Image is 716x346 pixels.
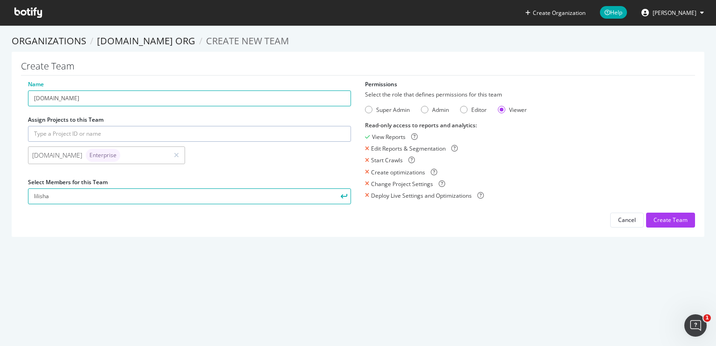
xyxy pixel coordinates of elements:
label: Permissions [365,80,397,88]
a: Cancel [610,216,644,224]
div: Viewer [498,106,527,114]
button: [PERSON_NAME] [634,5,711,20]
input: Enter a name for this Team [28,90,351,106]
div: Create Team [654,216,688,224]
label: Assign Projects to this Team [28,116,103,124]
input: Type a user email [28,188,351,204]
div: Read-only access to reports and analytics : [365,121,688,129]
div: Super Admin [376,106,410,114]
div: Admin [432,106,449,114]
div: Cancel [618,216,636,224]
div: Change Project Settings [371,180,433,188]
span: Create new Team [206,35,289,47]
div: Deploy Live Settings and Optimizations [371,192,472,200]
a: Organizations [12,35,86,47]
button: Create Organization [525,8,586,17]
ol: breadcrumbs [12,35,704,48]
iframe: Intercom live chat [684,314,707,337]
button: Cancel [610,213,644,228]
div: Editor [471,106,487,114]
div: brand label [86,149,120,162]
div: Super Admin [365,106,410,114]
span: Enterprise [89,152,117,158]
button: Create Team [646,213,695,228]
input: Type a Project ID or name [28,126,351,142]
span: Hazel Wang [653,9,696,17]
span: 1 [703,314,711,322]
label: Name [28,80,44,88]
a: [DOMAIN_NAME] org [97,35,195,47]
label: Select Members for this Team [28,178,108,186]
div: Admin [421,106,449,114]
div: Edit Reports & Segmentation [371,145,446,152]
span: Help [600,6,627,19]
div: [DOMAIN_NAME] [32,149,165,162]
h1: Create Team [21,61,695,76]
div: View Reports [372,133,406,141]
div: Viewer [509,106,527,114]
div: Select the role that defines permissions for this team [365,90,688,98]
div: Create optimizations [371,168,425,176]
div: Editor [460,106,487,114]
div: Start Crawls [371,156,403,164]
